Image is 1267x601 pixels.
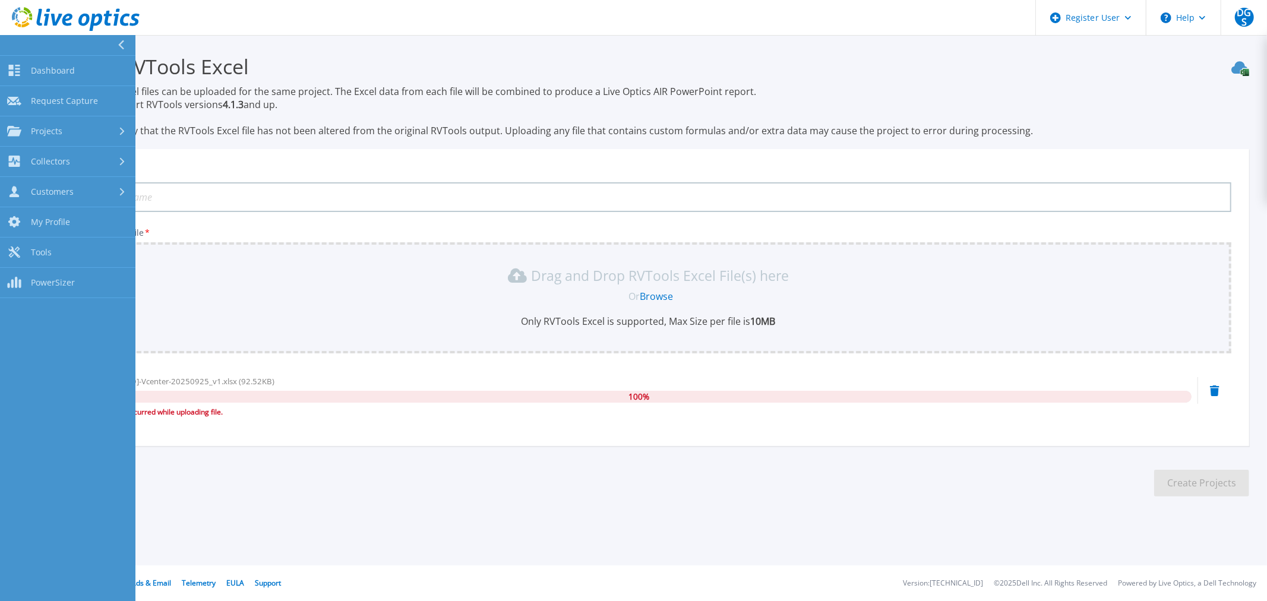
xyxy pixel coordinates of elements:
[131,578,171,588] a: Ads & Email
[72,315,1224,328] p: Only RVTools Excel is supported, Max Size per file is
[1235,8,1254,27] span: DGS
[65,182,1231,212] input: Enter Project Name
[223,98,244,111] strong: 4.1.3
[31,277,75,288] span: PowerSizer
[65,228,1231,238] p: Upload RV Tools file
[1154,470,1249,496] button: Create Projects
[751,315,776,328] b: 10MB
[31,96,98,106] span: Request Capture
[31,156,70,167] span: Collectors
[226,578,244,588] a: EULA
[81,376,274,387] span: [TECHNICAL_ID]-Vcenter-20250925_v1.xlsx (92.52KB)
[48,53,1249,80] h3: Upload RVTools Excel
[994,580,1107,587] li: © 2025 Dell Inc. All Rights Reserved
[628,391,649,403] span: 100 %
[31,217,70,227] span: My Profile
[31,186,74,197] span: Customers
[48,85,1249,137] p: Up to 5 RVTools Excel files can be uploaded for the same project. The Excel data from each file w...
[640,290,673,303] a: Browse
[31,126,62,137] span: Projects
[255,578,281,588] a: Support
[31,247,52,258] span: Tools
[532,270,789,281] p: Drag and Drop RVTools Excel File(s) here
[72,266,1224,328] div: Drag and Drop RVTools Excel File(s) here OrBrowseOnly RVTools Excel is supported, Max Size per fi...
[628,290,640,303] span: Or
[31,65,75,76] span: Dashboard
[1118,580,1256,587] li: Powered by Live Optics, a Dell Technology
[903,580,983,587] li: Version: [TECHNICAL_ID]
[182,578,216,588] a: Telemetry
[65,406,1192,418] div: Unexpected error occurred while uploading file.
